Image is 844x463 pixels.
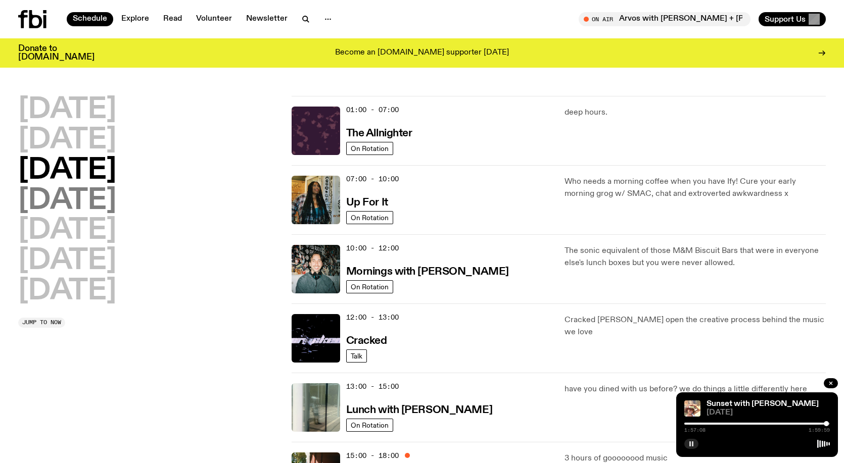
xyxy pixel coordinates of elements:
a: Talk [346,349,367,363]
span: 1:59:59 [809,428,830,433]
a: Lunch with [PERSON_NAME] [346,403,492,416]
a: Cracked [346,334,387,346]
img: Ify - a Brown Skin girl with black braided twists, looking up to the side with her tongue stickin... [292,176,340,224]
span: Talk [351,352,362,359]
a: Sunset with [PERSON_NAME] [707,400,819,408]
p: Cracked [PERSON_NAME] open the creative process behind the music we love [565,314,826,338]
button: [DATE] [18,157,116,185]
span: On Rotation [351,144,389,152]
h3: Cracked [346,336,387,346]
button: [DATE] [18,217,116,245]
span: 13:00 - 15:00 [346,382,399,391]
p: The sonic equivalent of those M&M Biscuit Bars that were in everyone else's lunch boxes but you w... [565,245,826,269]
h3: Donate to [DOMAIN_NAME] [18,44,95,62]
span: On Rotation [351,214,389,221]
span: 01:00 - 07:00 [346,105,399,115]
img: Radio presenter Ben Hansen sits in front of a wall of photos and an fbi radio sign. Film photo. B... [292,245,340,293]
button: [DATE] [18,187,116,215]
p: Become an [DOMAIN_NAME] supporter [DATE] [335,48,509,58]
a: On Rotation [346,211,393,224]
a: Mornings with [PERSON_NAME] [346,265,509,277]
h3: The Allnighter [346,128,412,139]
span: 10:00 - 12:00 [346,243,399,253]
a: Read [157,12,188,26]
a: On Rotation [346,142,393,155]
button: [DATE] [18,126,116,155]
span: Support Us [765,15,806,24]
span: On Rotation [351,421,389,429]
span: Jump to now [22,320,61,325]
a: On Rotation [346,280,393,293]
a: Up For It [346,195,388,208]
span: 12:00 - 13:00 [346,313,399,322]
p: deep hours. [565,107,826,119]
a: On Rotation [346,419,393,432]
span: 1:57:08 [684,428,706,433]
a: Newsletter [240,12,294,26]
h3: Up For It [346,197,388,208]
h3: Lunch with [PERSON_NAME] [346,405,492,416]
a: Volunteer [190,12,238,26]
a: The Allnighter [346,126,412,139]
span: On Rotation [351,283,389,290]
a: Schedule [67,12,113,26]
span: 15:00 - 18:00 [346,451,399,460]
button: [DATE] [18,277,116,305]
button: On AirArvos with [PERSON_NAME] + [PERSON_NAME] [579,12,751,26]
button: [DATE] [18,247,116,275]
p: have you dined with us before? we do things a little differently here [565,383,826,395]
img: Logo for Podcast Cracked. Black background, with white writing, with glass smashing graphics [292,314,340,363]
a: Explore [115,12,155,26]
p: Who needs a morning coffee when you have Ify! Cure your early morning grog w/ SMAC, chat and extr... [565,176,826,200]
button: [DATE] [18,96,116,124]
button: Support Us [759,12,826,26]
span: 07:00 - 10:00 [346,174,399,184]
button: Jump to now [18,318,65,328]
h3: Mornings with [PERSON_NAME] [346,267,509,277]
span: [DATE] [707,409,830,417]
